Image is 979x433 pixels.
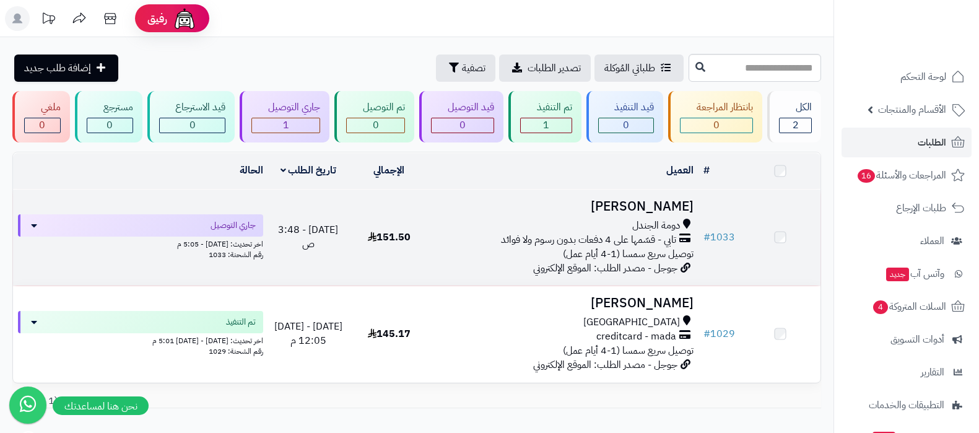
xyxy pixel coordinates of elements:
[842,390,972,420] a: التطبيقات والخدمات
[283,118,289,133] span: 1
[895,35,967,61] img: logo-2.png
[24,61,91,76] span: إضافة طلب جديد
[189,118,196,133] span: 0
[501,233,676,247] span: تابي - قسّمها على 4 دفعات بدون رسوم ولا فوائد
[251,100,320,115] div: جاري التوصيل
[172,6,197,31] img: ai-face.png
[431,100,494,115] div: قيد التوصيل
[506,91,584,142] a: تم التنفيذ 1
[842,325,972,354] a: أدوات التسويق
[858,169,875,183] span: 16
[281,163,337,178] a: تاريخ الطلب
[237,91,332,142] a: جاري التوصيل 1
[584,91,666,142] a: قيد التنفيذ 0
[278,222,338,251] span: [DATE] - 3:48 ص
[594,55,684,82] a: طلباتي المُوكلة
[145,91,238,142] a: قيد الاسترجاع 0
[623,118,629,133] span: 0
[793,118,799,133] span: 2
[885,265,944,282] span: وآتس آب
[886,268,909,281] span: جديد
[873,300,888,314] span: 4
[107,118,113,133] span: 0
[596,330,676,344] span: creditcard - mada
[373,163,404,178] a: الإجمالي
[680,100,753,115] div: بانتظار المراجعة
[583,315,680,330] span: [GEOGRAPHIC_DATA]
[703,326,710,341] span: #
[211,219,256,232] span: جاري التوصيل
[681,118,752,133] div: 0
[921,364,944,381] span: التقارير
[842,193,972,223] a: طلبات الإرجاع
[373,118,379,133] span: 0
[459,118,466,133] span: 0
[434,296,693,310] h3: [PERSON_NAME]
[160,118,225,133] div: 0
[417,91,506,142] a: قيد التوصيل 0
[563,247,694,261] span: توصيل سريع سمسا (1-4 أيام عمل)
[147,11,167,26] span: رفيق
[72,91,145,142] a: مسترجع 0
[252,118,320,133] div: 1
[18,237,263,250] div: اخر تحديث: [DATE] - 5:05 م
[10,91,72,142] a: ملغي 0
[528,61,581,76] span: تصدير الطلبات
[25,118,60,133] div: 0
[521,118,572,133] div: 1
[666,91,765,142] a: بانتظار المراجعة 0
[436,55,495,82] button: تصفية
[226,316,256,328] span: تم التنفيذ
[332,91,417,142] a: تم التوصيل 0
[24,100,61,115] div: ملغي
[533,357,677,372] span: جوجل - مصدر الطلب: الموقع الإلكتروني
[87,100,133,115] div: مسترجع
[432,118,494,133] div: 0
[563,343,694,358] span: توصيل سريع سمسا (1-4 أيام عمل)
[533,261,677,276] span: جوجل - مصدر الطلب: الموقع الإلكتروني
[209,346,263,357] span: رقم الشحنة: 1029
[462,61,485,76] span: تصفية
[159,100,226,115] div: قيد الاسترجاع
[869,396,944,414] span: التطبيقات والخدمات
[368,230,411,245] span: 151.50
[713,118,720,133] span: 0
[666,163,694,178] a: العميل
[274,319,342,348] span: [DATE] - [DATE] 12:05 م
[604,61,655,76] span: طلباتي المُوكلة
[703,230,735,245] a: #1033
[842,259,972,289] a: وآتس آبجديد
[598,100,655,115] div: قيد التنفيذ
[520,100,572,115] div: تم التنفيذ
[779,100,812,115] div: الكل
[87,118,133,133] div: 0
[543,118,549,133] span: 1
[890,331,944,348] span: أدوات التسويق
[18,333,263,346] div: اخر تحديث: [DATE] - [DATE] 5:01 م
[842,62,972,92] a: لوحة التحكم
[842,292,972,321] a: السلات المتروكة4
[499,55,591,82] a: تصدير الطلبات
[878,101,946,118] span: الأقسام والمنتجات
[599,118,654,133] div: 0
[3,394,417,408] div: عرض 1 إلى 2 من 2 (1 صفحات)
[703,230,710,245] span: #
[632,219,680,233] span: دومة الجندل
[920,232,944,250] span: العملاء
[842,226,972,256] a: العملاء
[872,298,946,315] span: السلات المتروكة
[33,6,64,34] a: تحديثات المنصة
[434,199,693,214] h3: [PERSON_NAME]
[842,128,972,157] a: الطلبات
[209,249,263,260] span: رقم الشحنة: 1033
[900,68,946,85] span: لوحة التحكم
[39,118,45,133] span: 0
[703,163,710,178] a: #
[703,326,735,341] a: #1029
[14,55,118,82] a: إضافة طلب جديد
[765,91,824,142] a: الكل2
[856,167,946,184] span: المراجعات والأسئلة
[918,134,946,151] span: الطلبات
[240,163,263,178] a: الحالة
[346,100,405,115] div: تم التوصيل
